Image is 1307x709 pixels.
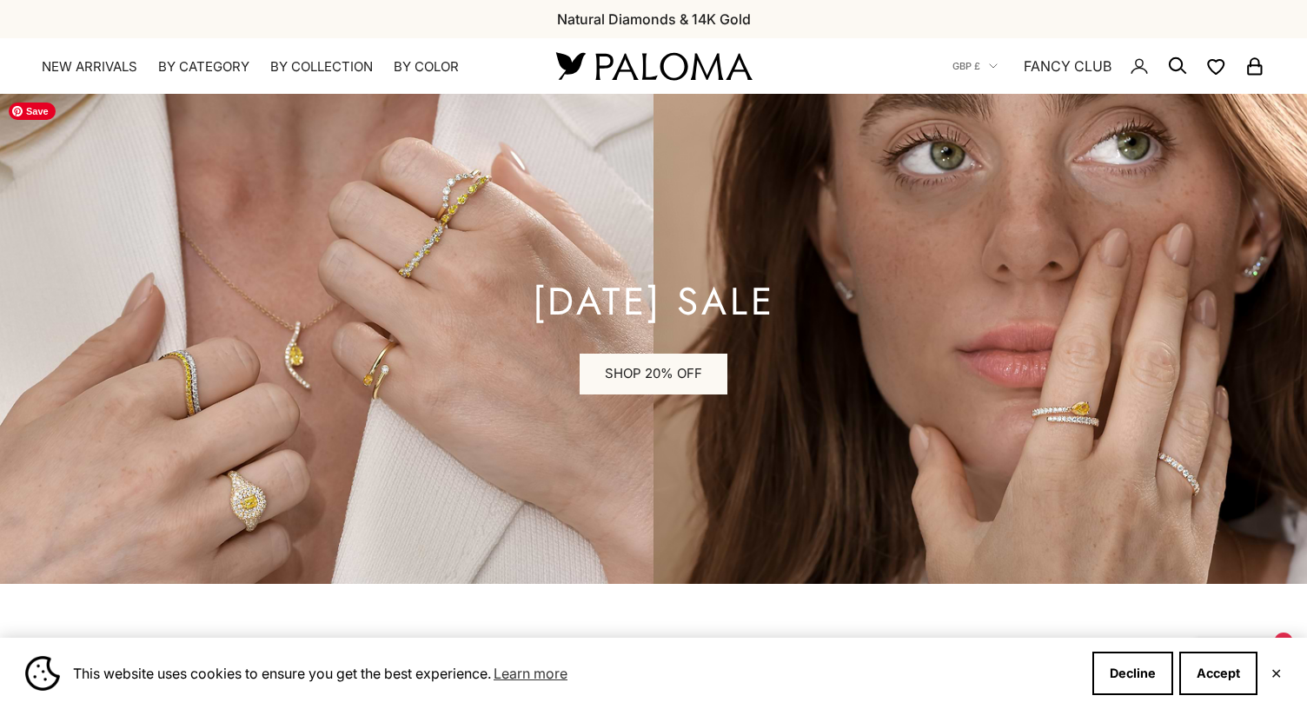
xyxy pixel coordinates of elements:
[394,58,459,76] summary: By Color
[42,58,137,76] a: NEW ARRIVALS
[270,58,373,76] summary: By Collection
[1179,652,1257,695] button: Accept
[557,8,751,30] p: Natural Diamonds & 14K Gold
[42,58,514,76] nav: Primary navigation
[952,38,1265,94] nav: Secondary navigation
[25,656,60,691] img: Cookie banner
[1271,668,1282,679] button: Close
[1024,55,1111,77] a: FANCY CLUB
[491,660,570,686] a: Learn more
[952,58,980,74] span: GBP £
[73,660,1078,686] span: This website uses cookies to ensure you get the best experience.
[533,284,775,319] p: [DATE] sale
[952,58,998,74] button: GBP £
[158,58,249,76] summary: By Category
[9,103,56,120] span: Save
[580,354,727,395] a: SHOP 20% OFF
[1092,652,1173,695] button: Decline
